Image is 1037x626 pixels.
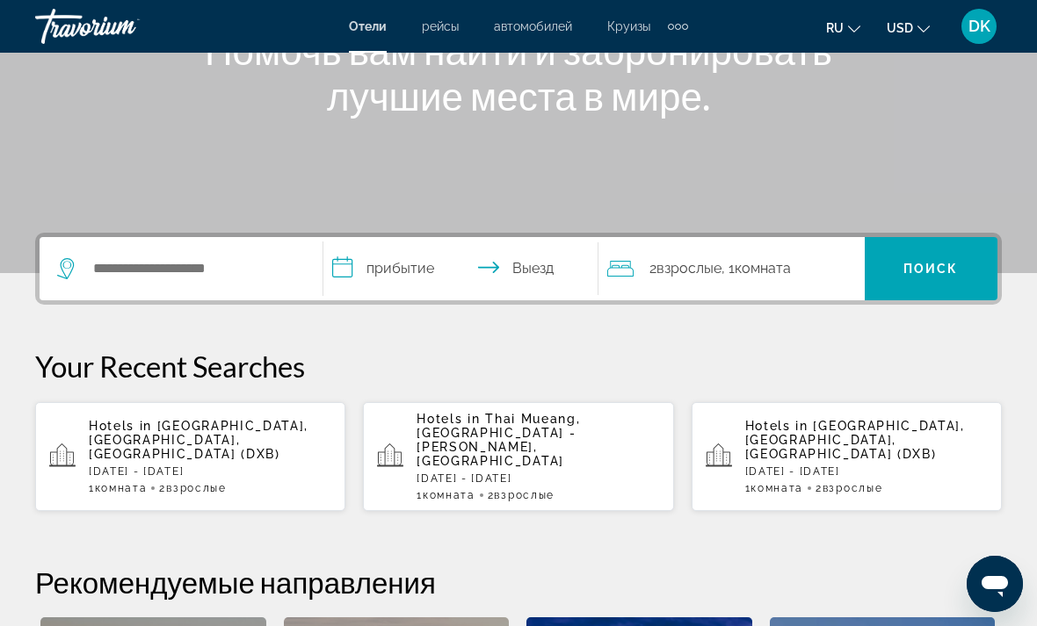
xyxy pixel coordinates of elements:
[417,412,480,426] span: Hotels in
[745,419,965,461] span: [GEOGRAPHIC_DATA], [GEOGRAPHIC_DATA], [GEOGRAPHIC_DATA] (DXB)
[166,482,226,494] span: Взрослые
[816,482,882,494] span: 2
[865,237,997,300] button: Поиск
[826,15,860,40] button: Change language
[417,489,475,501] span: 1
[722,256,791,281] span: , 1
[363,401,673,512] button: Hotels in Thai Mueang, [GEOGRAPHIC_DATA] - [PERSON_NAME], [GEOGRAPHIC_DATA][DATE] - [DATE]1Комнат...
[494,19,572,33] a: автомобилей
[956,8,1002,45] button: User Menu
[649,256,722,281] span: 2
[967,556,1023,612] iframe: Кнопка запуска окна обмена сообщениями
[968,18,990,35] span: DK
[826,21,844,35] span: ru
[692,401,1002,512] button: Hotels in [GEOGRAPHIC_DATA], [GEOGRAPHIC_DATA], [GEOGRAPHIC_DATA] (DXB)[DATE] - [DATE]1Комната2Вз...
[35,401,345,512] button: Hotels in [GEOGRAPHIC_DATA], [GEOGRAPHIC_DATA], [GEOGRAPHIC_DATA] (DXB)[DATE] - [DATE]1Комната2Вз...
[35,349,1002,384] p: Your Recent Searches
[89,482,147,494] span: 1
[488,489,555,501] span: 2
[349,19,387,33] a: Отели
[751,482,803,494] span: Комната
[607,19,650,33] a: Круизы
[89,419,152,433] span: Hotels in
[89,419,308,461] span: [GEOGRAPHIC_DATA], [GEOGRAPHIC_DATA], [GEOGRAPHIC_DATA] (DXB)
[494,489,554,501] span: Взрослые
[323,237,598,300] button: Check in and out dates
[656,260,722,277] span: Взрослые
[887,15,930,40] button: Change currency
[887,21,913,35] span: USD
[598,237,865,300] button: Travelers: 2 adults, 0 children
[35,4,211,49] a: Travorium
[823,482,882,494] span: Взрослые
[189,27,848,119] h1: Помочь вам найти и забронировать лучшие места в мире.
[159,482,226,494] span: 2
[745,419,809,433] span: Hotels in
[745,482,803,494] span: 1
[95,482,148,494] span: Комната
[417,412,580,468] span: Thai Mueang, [GEOGRAPHIC_DATA] - [PERSON_NAME], [GEOGRAPHIC_DATA]
[423,489,475,501] span: Комната
[745,465,988,478] p: [DATE] - [DATE]
[668,12,688,40] button: Extra navigation items
[89,465,331,478] p: [DATE] - [DATE]
[735,260,791,277] span: Комната
[35,565,1002,600] h2: Рекомендуемые направления
[903,262,959,276] span: Поиск
[422,19,459,33] a: рейсы
[417,472,659,485] p: [DATE] - [DATE]
[40,237,997,300] div: Search widget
